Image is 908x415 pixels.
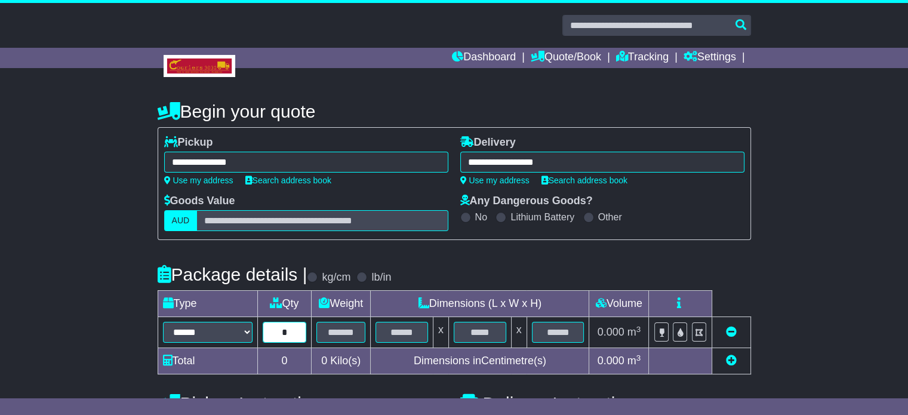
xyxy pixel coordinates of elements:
label: Pickup [164,136,213,149]
td: x [511,317,527,348]
a: Dashboard [452,48,516,68]
label: lb/in [371,271,391,284]
a: Quote/Book [531,48,601,68]
a: Add new item [726,355,737,367]
td: 0 [257,348,312,374]
a: Tracking [616,48,669,68]
sup: 3 [636,325,641,334]
a: Remove this item [726,326,737,338]
h4: Begin your quote [158,102,751,121]
td: Kilo(s) [312,348,371,374]
h4: Package details | [158,265,307,284]
label: Other [598,211,622,223]
td: Dimensions in Centimetre(s) [371,348,589,374]
a: Search address book [245,176,331,185]
td: Total [158,348,257,374]
label: AUD [164,210,198,231]
td: x [433,317,448,348]
label: Lithium Battery [510,211,574,223]
a: Search address book [541,176,627,185]
sup: 3 [636,353,641,362]
a: Settings [684,48,736,68]
label: kg/cm [322,271,350,284]
h4: Pickup Instructions [158,394,448,413]
span: 0.000 [598,355,624,367]
span: 0.000 [598,326,624,338]
td: Type [158,291,257,317]
span: 0 [321,355,327,367]
span: m [627,355,641,367]
td: Volume [589,291,649,317]
a: Use my address [164,176,233,185]
label: No [475,211,487,223]
a: Use my address [460,176,530,185]
td: Dimensions (L x W x H) [371,291,589,317]
td: Weight [312,291,371,317]
span: m [627,326,641,338]
td: Qty [257,291,312,317]
h4: Delivery Instructions [460,394,751,413]
label: Goods Value [164,195,235,208]
label: Any Dangerous Goods? [460,195,593,208]
label: Delivery [460,136,516,149]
